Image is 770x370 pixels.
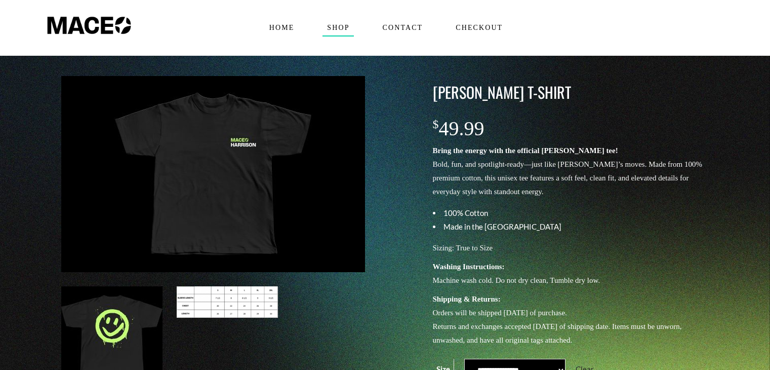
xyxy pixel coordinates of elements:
[433,292,714,347] p: Orders will be shipped [DATE] of purchase. Returns and exchanges accepted [DATE] of shipping date...
[177,286,278,318] img: Maceo Harrison T-Shirt - Image 3
[433,144,714,199] p: Bold, fun, and spotlight-ready—just like [PERSON_NAME]’s moves. Made from 100% premium cotton, th...
[322,20,353,36] span: Shop
[265,20,299,36] span: Home
[61,76,365,272] img: Maceo Harrison T-Shirt
[433,82,714,103] h3: [PERSON_NAME] T-Shirt
[433,295,501,303] strong: Shipping & Returns:
[433,117,484,140] bdi: 49.99
[433,260,714,287] p: Machine wash cold. Do not dry clean, Tumble dry low.
[433,244,493,252] span: Sizing: True to Size
[378,20,427,36] span: Contact
[433,118,439,131] span: $
[451,20,507,36] span: Checkout
[433,146,618,155] strong: Bring the energy with the official [PERSON_NAME] tee!
[443,208,488,217] span: 100% Cotton
[443,222,561,231] span: Made in the [GEOGRAPHIC_DATA]
[433,263,505,271] strong: Washing Instructions:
